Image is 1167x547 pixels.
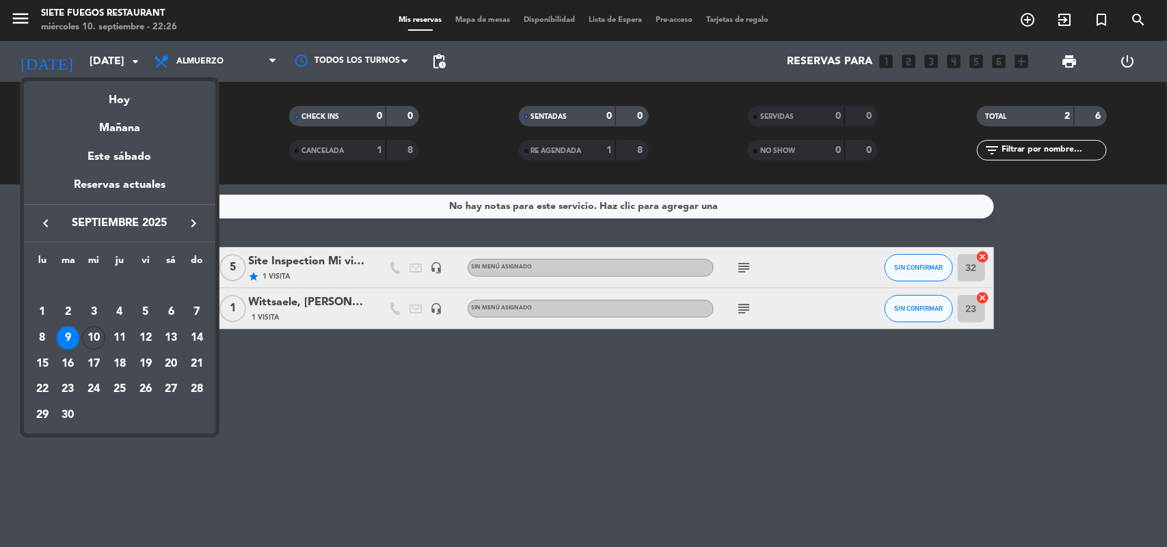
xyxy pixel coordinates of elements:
[29,351,55,377] td: 15 de septiembre de 2025
[55,351,81,377] td: 16 de septiembre de 2025
[159,300,183,324] div: 6
[58,214,181,232] span: septiembre 2025
[181,214,206,232] button: keyboard_arrow_right
[81,299,107,325] td: 3 de septiembre de 2025
[133,377,159,403] td: 26 de septiembre de 2025
[184,253,210,274] th: domingo
[107,351,133,377] td: 18 de septiembre de 2025
[185,300,209,324] div: 7
[38,215,54,232] i: keyboard_arrow_left
[81,253,107,274] th: miércoles
[81,351,107,377] td: 17 de septiembre de 2025
[184,351,210,377] td: 21 de septiembre de 2025
[55,402,81,428] td: 30 de septiembre de 2025
[159,351,185,377] td: 20 de septiembre de 2025
[82,300,105,324] div: 3
[81,377,107,403] td: 24 de septiembre de 2025
[107,299,133,325] td: 4 de septiembre de 2025
[184,299,210,325] td: 7 de septiembre de 2025
[81,325,107,351] td: 10 de septiembre de 2025
[108,300,131,324] div: 4
[159,325,185,351] td: 13 de septiembre de 2025
[133,299,159,325] td: 5 de septiembre de 2025
[57,378,80,401] div: 23
[31,300,54,324] div: 1
[29,274,210,300] td: SEP.
[159,299,185,325] td: 6 de septiembre de 2025
[24,81,215,109] div: Hoy
[159,378,183,401] div: 27
[57,352,80,376] div: 16
[24,109,215,137] div: Mañana
[57,326,80,350] div: 9
[159,253,185,274] th: sábado
[24,138,215,176] div: Este sábado
[184,377,210,403] td: 28 de septiembre de 2025
[29,325,55,351] td: 8 de septiembre de 2025
[31,326,54,350] div: 8
[55,299,81,325] td: 2 de septiembre de 2025
[82,352,105,376] div: 17
[31,352,54,376] div: 15
[31,404,54,427] div: 29
[24,176,215,204] div: Reservas actuales
[107,377,133,403] td: 25 de septiembre de 2025
[82,326,105,350] div: 10
[134,300,157,324] div: 5
[108,352,131,376] div: 18
[133,325,159,351] td: 12 de septiembre de 2025
[107,325,133,351] td: 11 de septiembre de 2025
[55,253,81,274] th: martes
[185,378,209,401] div: 28
[29,377,55,403] td: 22 de septiembre de 2025
[185,352,209,376] div: 21
[29,299,55,325] td: 1 de septiembre de 2025
[185,215,202,232] i: keyboard_arrow_right
[133,253,159,274] th: viernes
[55,325,81,351] td: 9 de septiembre de 2025
[134,352,157,376] div: 19
[185,326,209,350] div: 14
[184,325,210,351] td: 14 de septiembre de 2025
[33,214,58,232] button: keyboard_arrow_left
[133,351,159,377] td: 19 de septiembre de 2025
[134,378,157,401] div: 26
[134,326,157,350] div: 12
[31,378,54,401] div: 22
[29,253,55,274] th: lunes
[107,253,133,274] th: jueves
[159,352,183,376] div: 20
[55,377,81,403] td: 23 de septiembre de 2025
[159,326,183,350] div: 13
[108,378,131,401] div: 25
[82,378,105,401] div: 24
[57,404,80,427] div: 30
[159,377,185,403] td: 27 de septiembre de 2025
[29,402,55,428] td: 29 de septiembre de 2025
[108,326,131,350] div: 11
[57,300,80,324] div: 2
